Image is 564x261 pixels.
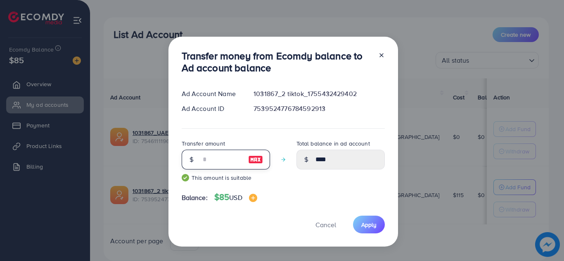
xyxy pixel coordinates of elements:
h4: $85 [214,192,257,202]
img: image [248,155,263,165]
div: 7539524776784592913 [247,104,391,113]
span: USD [229,193,242,202]
img: image [249,194,257,202]
h3: Transfer money from Ecomdy balance to Ad account balance [182,50,372,74]
small: This amount is suitable [182,174,270,182]
label: Transfer amount [182,139,225,148]
img: guide [182,174,189,181]
div: Ad Account Name [175,89,247,99]
div: Ad Account ID [175,104,247,113]
span: Balance: [182,193,208,202]
span: Cancel [315,220,336,229]
div: 1031867_2 tiktok_1755432429402 [247,89,391,99]
span: Apply [361,221,377,229]
button: Apply [353,216,385,233]
label: Total balance in ad account [296,139,370,148]
button: Cancel [305,216,346,233]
